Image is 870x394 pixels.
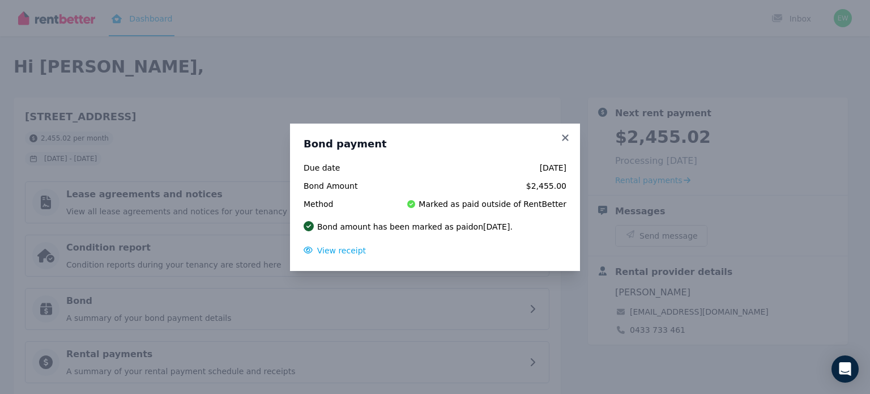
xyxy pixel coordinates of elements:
[419,198,566,210] span: Marked as paid outside of RentBetter
[304,162,382,173] span: Due date
[304,198,382,210] span: Method
[304,245,366,256] button: View receipt
[317,246,366,255] span: View receipt
[304,180,382,192] span: Bond Amount
[831,355,859,383] div: Open Intercom Messenger
[304,137,566,151] h3: Bond payment
[317,221,513,232] p: Bond amount has been marked as paid on [DATE] .
[389,162,566,173] span: [DATE]
[389,180,566,192] span: $2,455.00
